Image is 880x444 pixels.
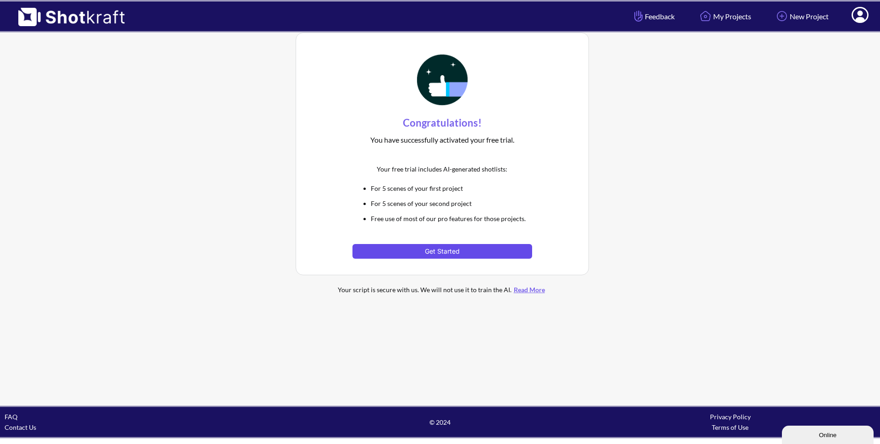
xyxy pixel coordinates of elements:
li: For 5 scenes of your second project [371,198,532,209]
span: Feedback [632,11,675,22]
li: For 5 scenes of your first project [371,183,532,194]
li: Free use of most of our pro features for those projects. [371,213,532,224]
div: Congratulations! [352,114,532,132]
div: Terms of Use [585,422,875,433]
span: © 2024 [295,417,585,427]
button: Get Started [352,244,532,259]
img: Hand Icon [632,8,645,24]
div: Your script is secure with us. We will not use it to train the AI. [319,284,566,295]
a: Contact Us [5,423,36,431]
div: Privacy Policy [585,411,875,422]
img: Home Icon [698,8,713,24]
div: Your free trial includes AI-generated shotlists: [352,161,532,177]
iframe: chat widget [782,424,875,444]
img: Thumbs Up Icon [414,51,471,108]
a: My Projects [691,4,758,28]
a: FAQ [5,413,17,421]
a: New Project [767,4,836,28]
div: You have successfully activated your free trial. [352,132,532,148]
img: Add Icon [774,8,790,24]
a: Read More [511,286,547,294]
